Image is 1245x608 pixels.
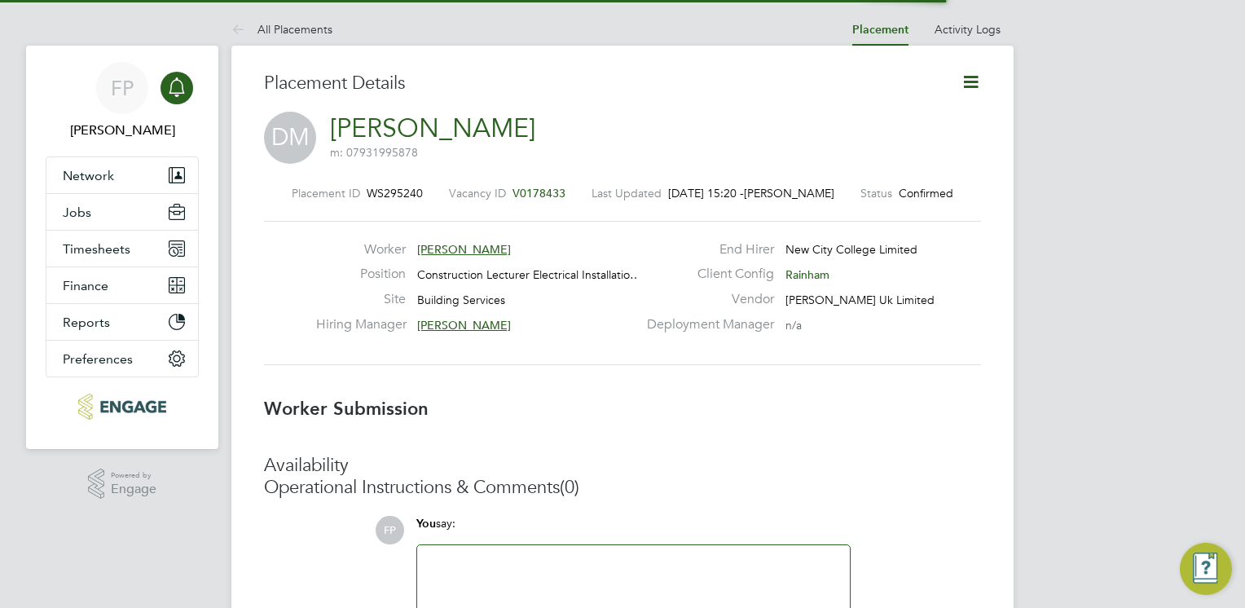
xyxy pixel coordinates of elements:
span: WS295240 [367,186,423,200]
nav: Main navigation [26,46,218,449]
h3: Placement Details [264,72,936,95]
span: m: 07931995878 [330,145,418,160]
span: Timesheets [63,241,130,257]
button: Preferences [46,341,198,377]
span: [PERSON_NAME] [417,318,511,333]
button: Engage Resource Center [1180,543,1232,595]
a: All Placements [231,22,332,37]
span: Preferences [63,351,133,367]
h3: Availability [264,454,981,478]
span: You [416,517,436,531]
span: Finance [63,278,108,293]
span: DM [264,112,316,164]
span: Rainham [785,267,829,282]
label: Worker [316,241,406,258]
span: Reports [63,315,110,330]
label: End Hirer [637,241,774,258]
button: Reports [46,304,198,340]
span: Engage [111,482,156,496]
label: Vendor [637,291,774,308]
span: Powered by [111,469,156,482]
span: FP [376,516,404,544]
span: (0) [560,476,579,498]
h3: Operational Instructions & Comments [264,476,981,500]
span: V0178433 [513,186,565,200]
label: Deployment Manager [637,316,774,333]
label: Site [316,291,406,308]
button: Jobs [46,194,198,230]
span: [PERSON_NAME] Uk Limited [785,293,935,307]
span: n/a [785,318,802,333]
a: Placement [852,23,908,37]
button: Finance [46,267,198,303]
a: [PERSON_NAME] [330,112,535,144]
a: Activity Logs [935,22,1001,37]
span: Jobs [63,205,91,220]
a: Powered byEngage [88,469,157,500]
a: Go to home page [46,394,199,420]
span: Network [63,168,114,183]
label: Last Updated [592,186,662,200]
b: Worker Submission [264,398,429,420]
button: Timesheets [46,231,198,267]
button: Network [46,157,198,193]
span: Frank Pocock [46,121,199,140]
a: FP[PERSON_NAME] [46,62,199,140]
label: Position [316,266,406,283]
span: [PERSON_NAME] [417,242,511,257]
span: Construction Lecturer Electrical Installatio… [417,267,641,282]
span: [DATE] 15:20 - [668,186,744,200]
span: FP [111,77,134,99]
div: say: [416,516,851,544]
span: New City College Limited [785,242,917,257]
span: Building Services [417,293,505,307]
label: Placement ID [292,186,360,200]
label: Client Config [637,266,774,283]
span: [PERSON_NAME] [744,186,834,200]
label: Vacancy ID [449,186,506,200]
img: morganhunt-logo-retina.png [78,394,165,420]
label: Hiring Manager [316,316,406,333]
label: Status [860,186,892,200]
span: Confirmed [899,186,953,200]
